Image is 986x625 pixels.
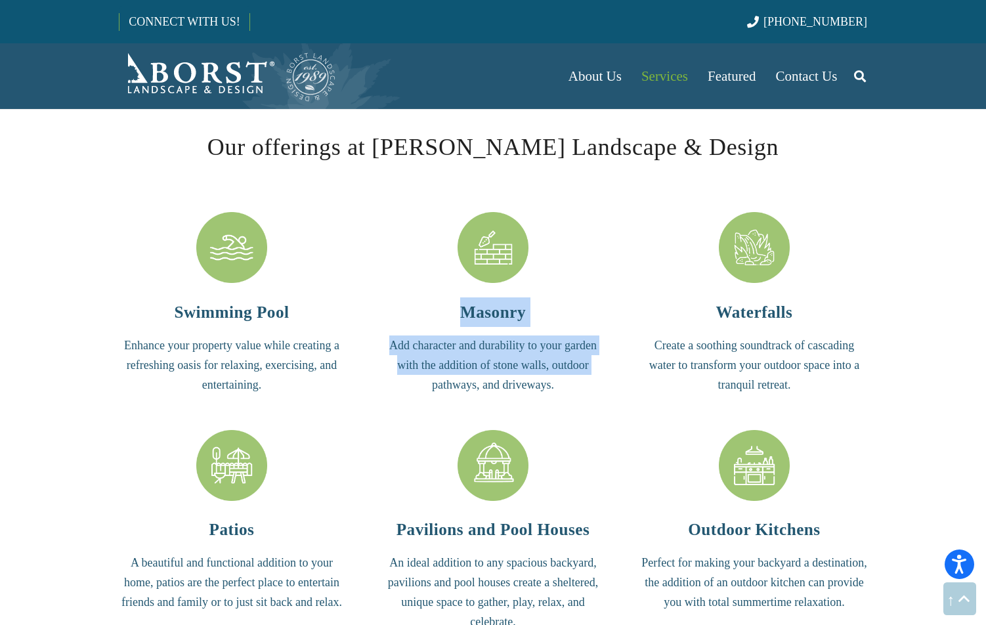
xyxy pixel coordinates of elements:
a: Waterfalls [641,212,867,289]
p: A beautiful and functional addition to your home, patios are the perfect place to entertain frien... [119,553,345,612]
p: Add character and durability to your garden with the addition of stone walls, outdoor pathways, a... [380,335,606,395]
span: Featured [708,68,756,84]
h2: Our offerings at [PERSON_NAME] Landscape & Design [119,129,867,165]
a: Outdoor Kitchens [641,430,867,507]
a: Masonry [380,212,606,289]
p: Perfect for making your backyard a destination, the addition of an outdoor kitchen can provide yo... [641,553,867,612]
a: Back to top [943,582,976,615]
a: Swimming Pool [174,303,289,321]
p: Create a soothing soundtrack of cascading water to transform your outdoor space into a tranquil r... [641,335,867,395]
p: Enhance your property value while creating a refreshing oasis for relaxing, exercising, and enter... [119,335,345,395]
a: Borst-Logo [119,50,337,102]
a: Pavilions and Pool Houses [397,521,590,538]
span: Services [641,68,688,84]
a: Masonry [460,303,526,321]
a: Featured [698,43,765,109]
span: [PHONE_NUMBER] [763,15,867,28]
a: CONNECT WITH US! [119,6,249,37]
a: Patios [119,430,345,507]
span: Contact Us [776,68,838,84]
span: About Us [568,68,622,84]
a: Services [632,43,698,109]
a: Search [847,60,873,93]
a: Waterfalls [716,303,792,321]
a: Patios [209,521,255,538]
a: Pavilions and Pool Houses [380,430,606,507]
a: Swimming Pool [119,212,345,289]
a: [PHONE_NUMBER] [747,15,867,28]
a: About Us [559,43,632,109]
a: Outdoor Kitchens [688,521,820,538]
a: Contact Us [766,43,847,109]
